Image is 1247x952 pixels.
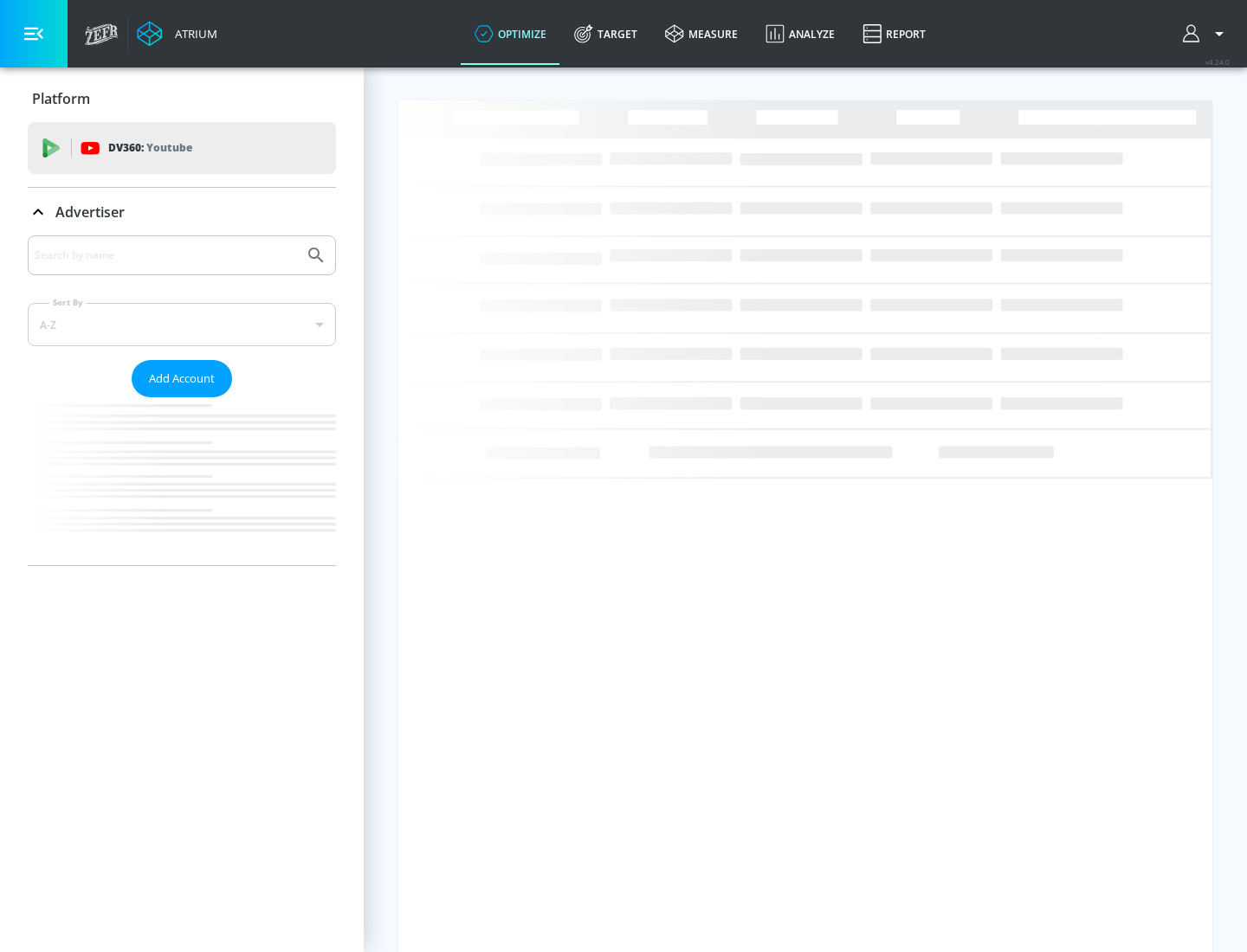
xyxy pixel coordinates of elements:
[461,3,560,65] a: optimize
[35,244,297,267] input: Search by name
[49,297,87,308] label: Sort By
[752,3,849,65] a: Analyze
[28,74,336,123] div: Platform
[849,3,940,65] a: Report
[168,26,217,42] div: Atrium
[132,360,232,397] button: Add Account
[55,203,125,222] p: Advertiser
[146,138,192,157] p: Youtube
[651,3,752,65] a: measure
[28,188,336,236] div: Advertiser
[28,235,336,565] div: Advertiser
[28,122,336,174] div: DV360: Youtube
[137,21,217,47] a: Atrium
[32,89,90,108] p: Platform
[28,397,336,565] nav: list of Advertiser
[28,303,336,346] div: A-Z
[108,138,192,158] p: DV360:
[560,3,651,65] a: Target
[1205,57,1230,67] span: v 4.24.0
[149,369,215,389] span: Add Account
